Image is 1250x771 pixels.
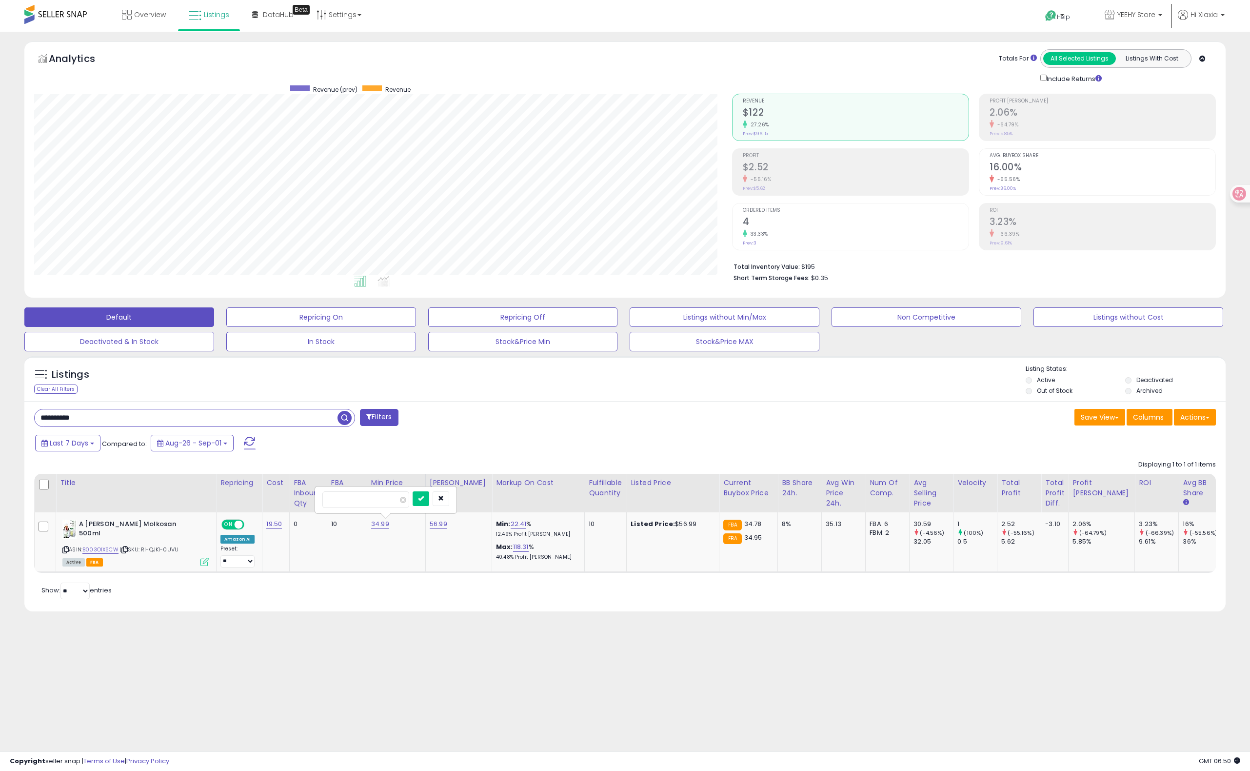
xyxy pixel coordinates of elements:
[913,520,953,528] div: 30.59
[999,54,1037,63] div: Totals For
[60,478,212,488] div: Title
[226,332,416,351] button: In Stock
[747,230,768,238] small: 33.33%
[1174,409,1216,426] button: Actions
[990,162,1215,175] h2: 16.00%
[360,409,398,426] button: Filters
[1045,520,1061,528] div: -3.10
[24,332,214,351] button: Deactivated & In Stock
[994,230,1020,238] small: -66.39%
[589,478,622,498] div: Fulfillable Quantity
[134,10,166,20] span: Overview
[82,546,119,554] a: B003OIXSCW
[220,546,255,568] div: Preset:
[1183,537,1222,546] div: 36%
[734,260,1209,272] li: $195
[870,528,902,537] div: FBM: 2
[371,478,421,488] div: Min Price
[430,478,488,488] div: [PERSON_NAME]
[371,519,389,529] a: 34.99
[1045,10,1057,22] i: Get Help
[496,542,513,551] b: Max:
[723,478,774,498] div: Current Buybox Price
[1001,478,1037,498] div: Total Profit
[744,533,762,542] span: 34.95
[1079,529,1107,537] small: (-64.79%)
[747,176,772,183] small: -55.16%
[920,529,944,537] small: (-4.56%)
[496,520,577,538] div: %
[1037,386,1072,395] label: Out of Stock
[990,216,1215,229] h2: 3.23%
[1115,52,1188,65] button: Listings With Cost
[496,519,511,528] b: Min:
[990,131,1012,137] small: Prev: 5.85%
[331,478,363,508] div: FBA Available Qty
[964,529,983,537] small: (100%)
[62,520,77,539] img: 41O38-TG+cL._SL40_.jpg
[1136,376,1173,384] label: Deactivated
[1074,409,1125,426] button: Save View
[631,519,675,528] b: Listed Price:
[1133,412,1164,422] span: Columns
[870,478,905,498] div: Num of Comp.
[1139,537,1178,546] div: 9.61%
[734,263,800,271] b: Total Inventory Value:
[1026,365,1226,374] p: Listing States:
[1127,409,1172,426] button: Columns
[1001,520,1041,528] div: 2.52
[589,520,619,528] div: 10
[1136,386,1163,395] label: Archived
[1033,73,1113,84] div: Include Returns
[630,332,819,351] button: Stock&Price MAX
[1072,520,1134,528] div: 2.06%
[513,542,529,552] a: 118.31
[1190,529,1217,537] small: (-55.56%)
[631,478,715,488] div: Listed Price
[1043,52,1116,65] button: All Selected Listings
[226,307,416,327] button: Repricing On
[165,438,221,448] span: Aug-26 - Sep-01
[385,85,411,94] span: Revenue
[1057,13,1070,21] span: Help
[990,240,1012,246] small: Prev: 9.61%
[990,99,1215,104] span: Profit [PERSON_NAME]
[743,185,765,191] small: Prev: $5.62
[826,478,861,508] div: Avg Win Price 24h.
[990,153,1215,159] span: Avg. Buybox Share
[811,273,828,283] span: $0.35
[994,176,1020,183] small: -55.56%
[1072,537,1134,546] div: 5.85%
[294,478,323,508] div: FBA inbound Qty
[1033,307,1223,327] button: Listings without Cost
[294,520,319,528] div: 0
[1117,10,1155,20] span: YEEHY Store
[220,478,258,488] div: Repricing
[723,533,741,544] small: FBA
[50,438,88,448] span: Last 7 Days
[743,162,969,175] h2: $2.52
[782,520,814,528] div: 8%
[430,519,447,529] a: 56.99
[870,520,902,528] div: FBA: 6
[331,520,359,528] div: 10
[957,520,997,528] div: 1
[631,520,712,528] div: $56.99
[220,535,255,544] div: Amazon AI
[990,185,1016,191] small: Prev: 36.00%
[52,368,89,382] h5: Listings
[630,307,819,327] button: Listings without Min/Max
[1183,520,1222,528] div: 16%
[151,435,234,451] button: Aug-26 - Sep-01
[49,52,114,68] h5: Analytics
[243,521,258,529] span: OFF
[1037,2,1089,32] a: Help
[1008,529,1034,537] small: (-55.16%)
[913,478,949,508] div: Avg Selling Price
[743,208,969,213] span: Ordered Items
[24,307,214,327] button: Default
[743,216,969,229] h2: 4
[86,558,103,567] span: FBA
[723,520,741,530] small: FBA
[1178,10,1225,32] a: Hi Xiaxia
